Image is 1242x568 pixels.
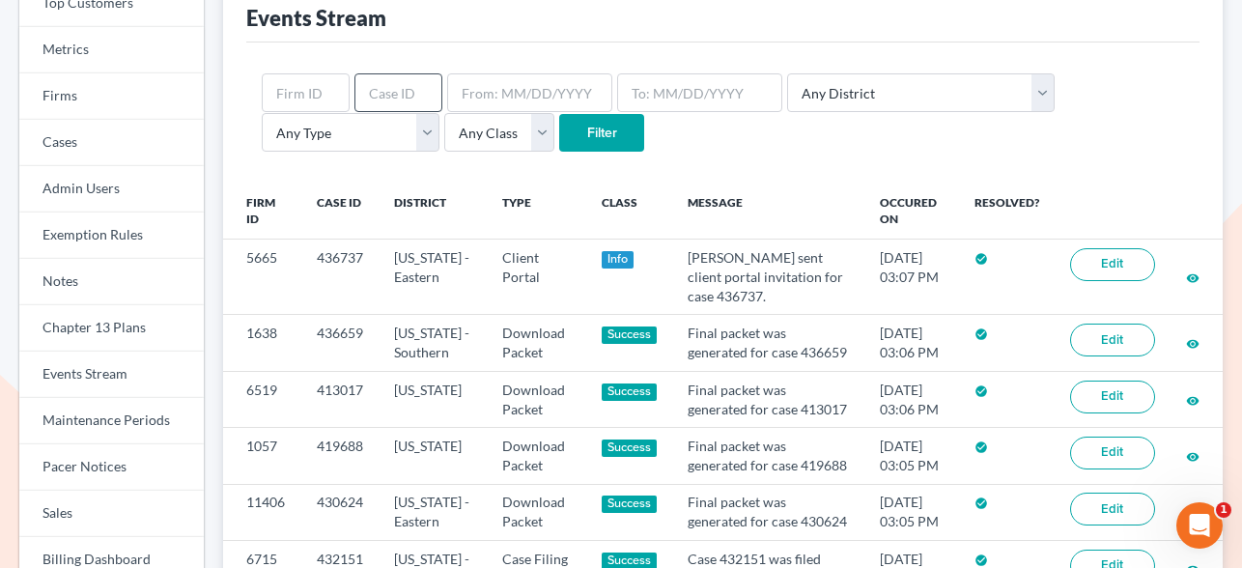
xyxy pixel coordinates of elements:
[19,120,204,166] a: Cases
[223,371,301,427] td: 6519
[246,4,386,32] div: Events Stream
[672,240,864,315] td: [PERSON_NAME] sent client portal invitation for case 436737.
[672,184,864,240] th: Message
[864,428,959,484] td: [DATE] 03:05 PM
[19,259,204,305] a: Notes
[1186,269,1200,285] a: visibility
[672,428,864,484] td: Final packet was generated for case 419688
[1176,502,1223,549] iframe: Intercom live chat
[487,184,586,240] th: Type
[223,315,301,371] td: 1638
[617,73,782,112] input: To: MM/DD/YYYY
[19,73,204,120] a: Firms
[974,497,988,510] i: check_circle
[974,252,988,266] i: check_circle
[864,184,959,240] th: Occured On
[1186,391,1200,408] a: visibility
[379,184,487,240] th: District
[1186,337,1200,351] i: visibility
[379,428,487,484] td: [US_STATE]
[262,73,350,112] input: Firm ID
[974,327,988,341] i: check_circle
[487,484,586,540] td: Download Packet
[1186,271,1200,285] i: visibility
[974,554,988,567] i: check_circle
[1216,502,1231,518] span: 1
[1186,394,1200,408] i: visibility
[959,184,1055,240] th: Resolved?
[1186,447,1200,464] a: visibility
[379,484,487,540] td: [US_STATE] - Eastern
[602,327,658,344] div: Success
[602,496,658,513] div: Success
[301,484,379,540] td: 430624
[672,484,864,540] td: Final packet was generated for case 430624
[301,240,379,315] td: 436737
[1070,437,1155,469] a: Edit
[301,371,379,427] td: 413017
[864,315,959,371] td: [DATE] 03:06 PM
[864,240,959,315] td: [DATE] 03:07 PM
[19,491,204,537] a: Sales
[602,440,658,457] div: Success
[354,73,442,112] input: Case ID
[19,398,204,444] a: Maintenance Periods
[301,184,379,240] th: Case ID
[487,315,586,371] td: Download Packet
[223,184,301,240] th: Firm ID
[602,251,635,269] div: Info
[586,184,673,240] th: Class
[1186,334,1200,351] a: visibility
[19,352,204,398] a: Events Stream
[19,27,204,73] a: Metrics
[447,73,612,112] input: From: MM/DD/YYYY
[974,384,988,398] i: check_circle
[864,484,959,540] td: [DATE] 03:05 PM
[19,166,204,213] a: Admin Users
[223,240,301,315] td: 5665
[864,371,959,427] td: [DATE] 03:06 PM
[19,305,204,352] a: Chapter 13 Plans
[602,383,658,401] div: Success
[19,444,204,491] a: Pacer Notices
[379,371,487,427] td: [US_STATE]
[1070,248,1155,281] a: Edit
[379,240,487,315] td: [US_STATE] - Eastern
[1070,381,1155,413] a: Edit
[672,315,864,371] td: Final packet was generated for case 436659
[487,240,586,315] td: Client Portal
[1070,324,1155,356] a: Edit
[1186,450,1200,464] i: visibility
[301,315,379,371] td: 436659
[559,114,644,153] input: Filter
[672,371,864,427] td: Final packet was generated for case 413017
[379,315,487,371] td: [US_STATE] - Southern
[301,428,379,484] td: 419688
[19,213,204,259] a: Exemption Rules
[1070,493,1155,525] a: Edit
[487,371,586,427] td: Download Packet
[223,484,301,540] td: 11406
[974,440,988,454] i: check_circle
[223,428,301,484] td: 1057
[487,428,586,484] td: Download Packet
